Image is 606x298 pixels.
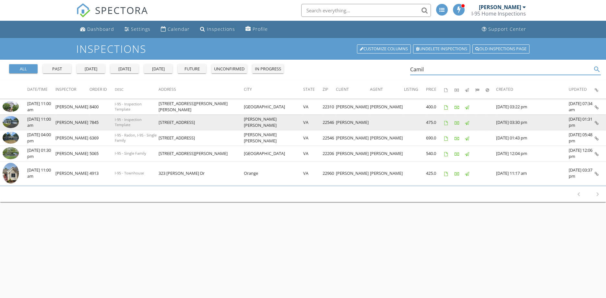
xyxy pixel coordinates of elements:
div: [DATE] [147,66,170,72]
span: Zip [323,87,328,92]
th: Paid: Not sorted. [455,80,465,99]
th: Listing: Not sorted. [404,80,426,99]
div: future [180,66,204,72]
td: [PERSON_NAME] [336,146,370,161]
td: [STREET_ADDRESS][PERSON_NAME][PERSON_NAME] [159,99,244,114]
a: Settings [122,23,153,35]
img: 6814254%2Fcover_photos%2FjSHFmQHuMGji3vQi8lwz%2Fsmall.6814254-1718480695370 [3,132,19,144]
button: in progress [252,64,284,73]
span: I-95 - Inspection Template [115,117,142,127]
td: [PERSON_NAME] [370,146,404,161]
a: SPECTORA [76,9,148,22]
div: Profile [253,26,268,32]
td: [DATE] 01:31 pm [569,114,595,130]
td: 400.0 [426,99,444,114]
th: State: Not sorted. [303,80,323,99]
span: I-95 - Townhouse [115,171,144,175]
button: [DATE] [110,64,139,73]
td: [DATE] 11:17 am [496,161,569,185]
td: 22960 [323,161,336,185]
div: in progress [255,66,281,72]
div: Inspections [207,26,235,32]
button: future [178,64,206,73]
a: Undelete inspections [413,44,470,54]
td: [GEOGRAPHIC_DATA] [244,99,303,114]
a: Inspections [197,23,238,35]
a: Calendar [158,23,192,35]
img: 8706840%2Fcover_photos%2FFM1ngQlkHboDTR0bfwCk%2Fsmall.jpg [3,116,19,128]
div: past [45,66,69,72]
td: [PERSON_NAME] [336,130,370,146]
i: search [593,66,601,73]
td: [PERSON_NAME] [55,146,89,161]
th: Agreements signed: Not sorted. [444,80,455,99]
th: Canceled: Not sorted. [486,80,496,99]
td: [STREET_ADDRESS][PERSON_NAME] [159,146,244,161]
div: all [12,66,35,72]
td: [DATE] 01:30 pm [27,146,55,161]
td: [GEOGRAPHIC_DATA] [244,146,303,161]
span: Address [159,87,176,92]
td: [PERSON_NAME] [370,130,404,146]
td: 6369 [89,130,115,146]
th: Price: Not sorted. [426,80,444,99]
img: 4730303%2Fcover_photos%2FYpW0xMd7g5Epy3o9rFOV%2Fsmall.4730303-1683740067616 [3,147,19,160]
td: 8400 [89,99,115,114]
td: [PERSON_NAME] [370,99,404,114]
td: [DATE] 01:43 pm [496,130,569,146]
td: Orange [244,161,303,185]
th: Address: Not sorted. [159,80,244,99]
th: Zip: Not sorted. [323,80,336,99]
th: City: Not sorted. [244,80,303,99]
th: Order ID: Not sorted. [89,80,115,99]
span: State [303,87,315,92]
td: 22546 [323,114,336,130]
div: [DATE] [79,66,102,72]
td: [DATE] 03:22 pm [496,99,569,114]
input: Search everything... [301,4,431,17]
span: I-95 - Inspection Template [115,101,142,112]
div: [DATE] [113,66,136,72]
button: all [9,64,38,73]
td: [DATE] 11:00 am [27,161,55,185]
span: Listing [404,87,418,92]
span: I-95 - Radon, I-95 - Single Family [115,133,157,143]
td: [STREET_ADDRESS] [159,114,244,130]
button: past [43,64,71,73]
td: VA [303,146,323,161]
th: Client: Not sorted. [336,80,370,99]
span: Order ID [89,87,107,92]
td: [PERSON_NAME] [55,114,89,130]
td: 425.0 [426,161,444,185]
td: [DATE] 03:30 pm [496,114,569,130]
td: [DATE] 11:00 am [27,99,55,114]
td: [PERSON_NAME] [370,161,404,185]
a: Customize Columns [357,44,411,54]
img: 9368536%2Fcover_photos%2FsEHc9BkJSAecuvtK5bCT%2Fsmall.jpg [3,101,19,112]
span: Agent [370,87,383,92]
img: The Best Home Inspection Software - Spectora [76,3,90,18]
td: 690.0 [426,130,444,146]
a: Old inspections page [472,44,529,54]
div: Support Center [488,26,526,32]
td: VA [303,130,323,146]
a: Support Center [479,23,529,35]
span: I-95 - Single Family [115,151,146,156]
td: [PERSON_NAME] [PERSON_NAME] [244,130,303,146]
th: Submitted: Not sorted. [475,80,486,99]
a: Profile [243,23,270,35]
td: [DATE] 07:34 am [569,99,595,114]
th: Created: Not sorted. [496,80,569,99]
img: 4563212%2Fcover_photos%2FL6qDtYumcqZQjx7NpRvh%2Fsmall.4563212-1680965903129 [3,163,19,184]
td: 22310 [323,99,336,114]
th: Published: Not sorted. [465,80,475,99]
th: Updated: Not sorted. [569,80,595,99]
td: [DATE] 11:00 am [27,114,55,130]
span: Inspector [55,87,76,92]
span: City [244,87,252,92]
td: [DATE] 03:37 pm [569,161,595,185]
td: [PERSON_NAME] [55,99,89,114]
td: 323 [PERSON_NAME] Dr [159,161,244,185]
th: Desc: Not sorted. [115,80,159,99]
span: Price [426,87,436,92]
